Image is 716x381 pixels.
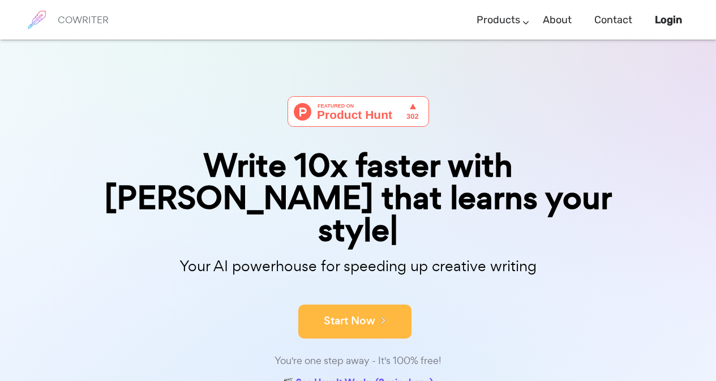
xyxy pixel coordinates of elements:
[75,149,641,247] div: Write 10x faster with [PERSON_NAME] that learns your style
[298,305,411,339] button: Start Now
[75,254,641,279] p: Your AI powerhouse for speeding up creative writing
[594,3,632,37] a: Contact
[477,3,520,37] a: Products
[655,3,682,37] a: Login
[543,3,572,37] a: About
[75,353,641,369] div: You're one step away - It's 100% free!
[288,96,429,127] img: Cowriter - Your AI buddy for speeding up creative writing | Product Hunt
[655,14,682,26] b: Login
[23,6,51,34] img: brand logo
[58,15,109,25] h6: COWRITER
